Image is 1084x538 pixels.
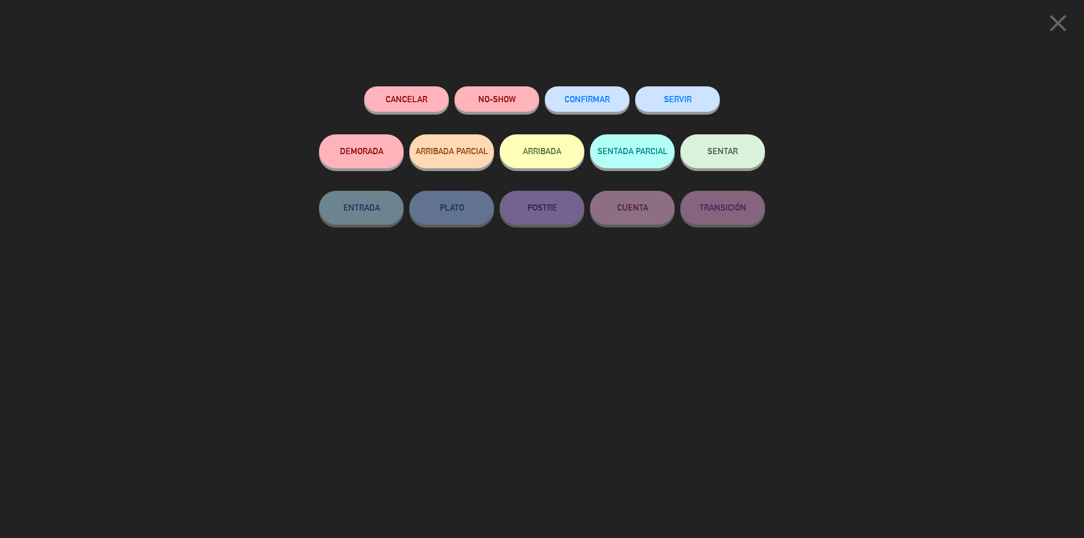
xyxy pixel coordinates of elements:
[500,134,584,168] button: ARRIBADA
[454,86,539,112] button: NO-SHOW
[409,191,494,225] button: PLATO
[364,86,449,112] button: Cancelar
[680,134,765,168] button: SENTAR
[590,191,675,225] button: CUENTA
[319,134,404,168] button: DEMORADA
[500,191,584,225] button: POSTRE
[319,191,404,225] button: ENTRADA
[635,86,720,112] button: SERVIR
[1044,9,1072,37] i: close
[565,94,610,104] span: CONFIRMAR
[409,134,494,168] button: ARRIBADA PARCIAL
[590,134,675,168] button: SENTADA PARCIAL
[707,146,738,156] span: SENTAR
[545,86,630,112] button: CONFIRMAR
[680,191,765,225] button: TRANSICIÓN
[416,146,488,156] span: ARRIBADA PARCIAL
[1041,8,1076,42] button: close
